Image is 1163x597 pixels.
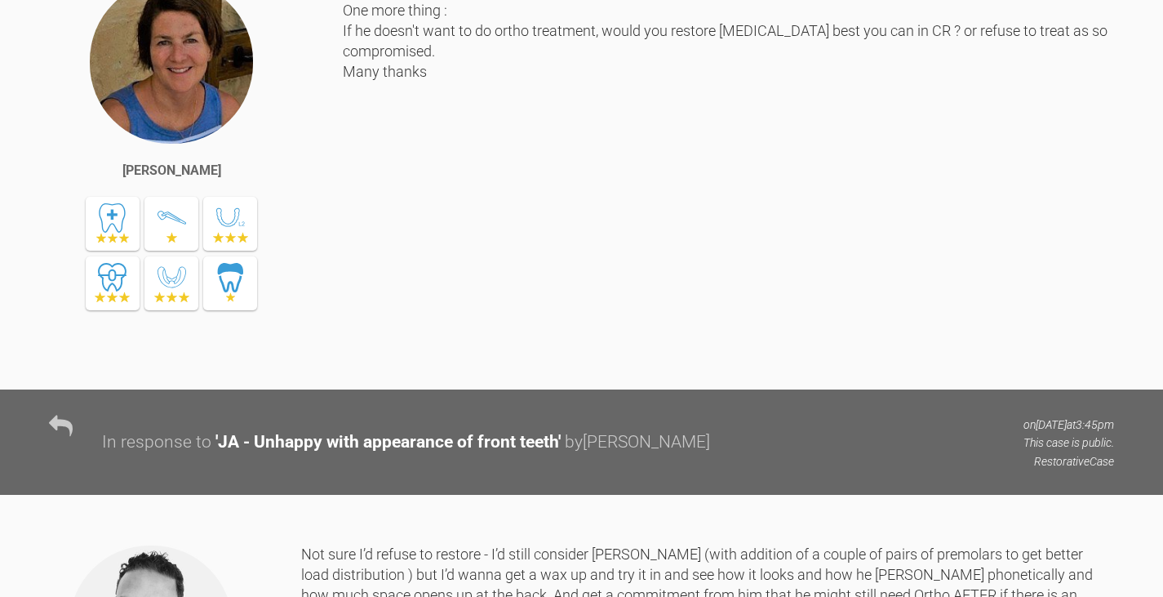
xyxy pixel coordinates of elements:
div: [PERSON_NAME] [122,160,221,181]
div: ' JA - Unhappy with appearance of front teeth ' [215,429,561,457]
p: on [DATE] at 3:45pm [1023,416,1114,434]
div: In response to [102,429,211,457]
p: Restorative Case [1023,452,1114,470]
div: by [PERSON_NAME] [565,429,710,457]
p: This case is public. [1023,434,1114,452]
